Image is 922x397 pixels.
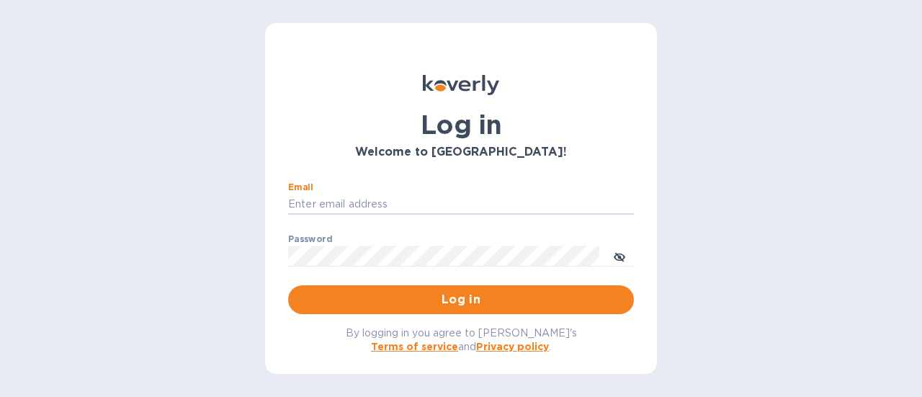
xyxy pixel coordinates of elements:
span: Log in [300,291,622,308]
h1: Log in [288,110,634,140]
label: Email [288,183,313,192]
button: Log in [288,285,634,314]
button: toggle password visibility [605,241,634,270]
h3: Welcome to [GEOGRAPHIC_DATA]! [288,146,634,159]
span: By logging in you agree to [PERSON_NAME]'s and . [346,327,577,352]
input: Enter email address [288,194,634,215]
a: Terms of service [371,341,458,352]
img: Koverly [423,75,499,95]
label: Password [288,235,332,244]
a: Privacy policy [476,341,549,352]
